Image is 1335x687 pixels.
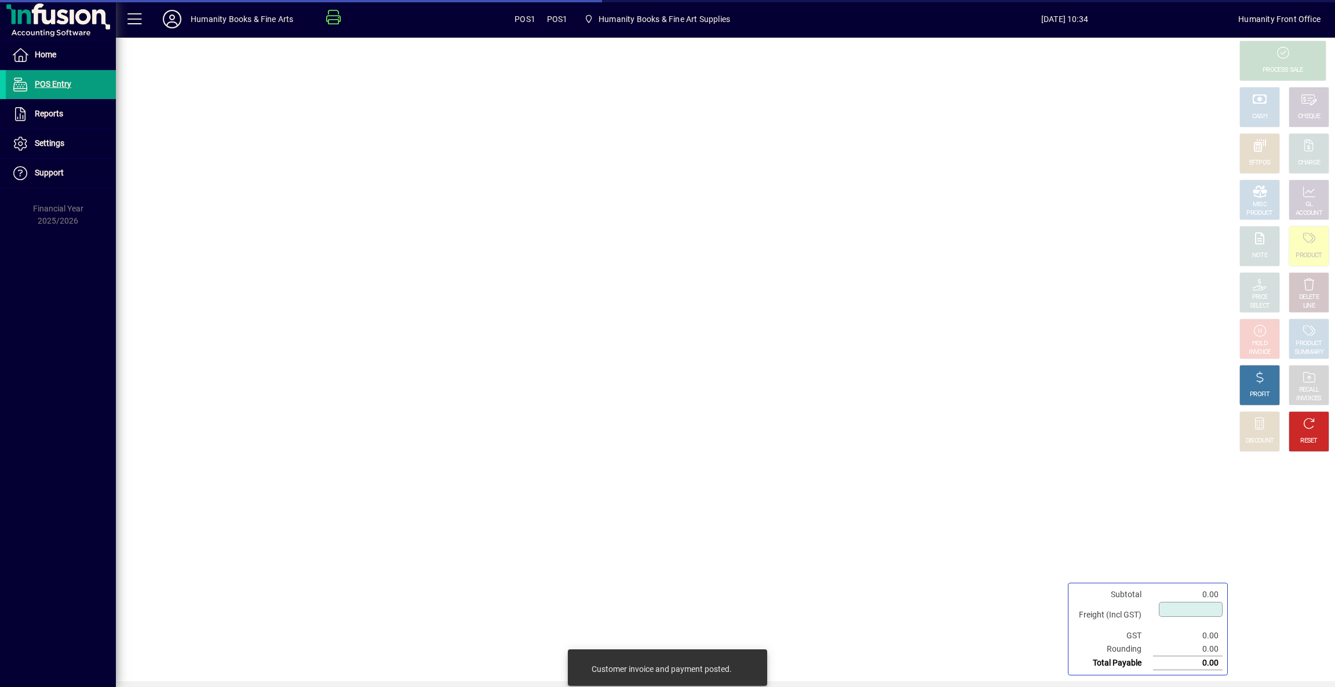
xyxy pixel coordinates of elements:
a: Home [6,41,116,70]
span: Support [35,168,64,177]
div: PRODUCT [1296,339,1322,348]
a: Reports [6,100,116,129]
td: 0.00 [1153,656,1223,670]
td: 0.00 [1153,588,1223,601]
span: POS Entry [35,79,71,89]
span: POS1 [515,10,535,28]
td: GST [1073,629,1153,642]
div: DISCOUNT [1246,437,1274,445]
td: Rounding [1073,642,1153,656]
div: PRICE [1252,293,1268,302]
a: Support [6,159,116,188]
div: NOTE [1252,251,1267,260]
div: ACCOUNT [1296,209,1322,218]
div: HOLD [1252,339,1267,348]
button: Profile [154,9,191,30]
div: RECALL [1299,386,1319,394]
div: CHEQUE [1298,112,1320,121]
div: INVOICE [1249,348,1270,357]
div: SUMMARY [1294,348,1323,357]
div: PROFIT [1250,390,1270,399]
div: GL [1305,200,1313,209]
div: INVOICES [1296,394,1321,403]
a: Settings [6,129,116,158]
div: DELETE [1299,293,1319,302]
div: Humanity Books & Fine Arts [191,10,294,28]
span: Humanity Books & Fine Art Supplies [579,9,735,30]
span: Home [35,50,56,59]
div: SELECT [1250,302,1270,310]
div: EFTPOS [1249,159,1271,167]
span: Settings [35,138,64,148]
td: Subtotal [1073,588,1153,601]
div: MISC [1253,200,1267,209]
td: Total Payable [1073,656,1153,670]
div: PRODUCT [1246,209,1272,218]
div: RESET [1300,437,1318,445]
td: 0.00 [1153,642,1223,656]
div: CHARGE [1298,159,1321,167]
div: Humanity Front Office [1238,10,1321,28]
div: CASH [1252,112,1267,121]
td: 0.00 [1153,629,1223,642]
span: Reports [35,109,63,118]
td: Freight (Incl GST) [1073,601,1153,629]
div: Customer invoice and payment posted. [592,663,732,675]
span: Humanity Books & Fine Art Supplies [599,10,730,28]
div: PRODUCT [1296,251,1322,260]
span: [DATE] 10:34 [891,10,1238,28]
div: LINE [1303,302,1315,310]
div: PROCESS SALE [1263,66,1303,75]
span: POS1 [547,10,568,28]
